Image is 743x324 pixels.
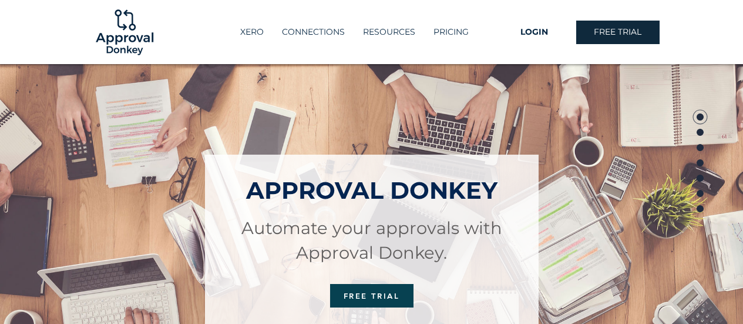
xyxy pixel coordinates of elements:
a: LOGIN [493,21,576,44]
span: APPROVAL DONKEY [246,176,497,205]
span: Automate your approvals with Approval Donkey. [241,218,502,263]
div: RESOURCES [354,22,424,42]
nav: Site [216,22,493,42]
span: FREE TRIAL [344,291,400,300]
a: FREE TRIAL [330,284,413,308]
p: CONNECTIONS [276,22,351,42]
a: PRICING [424,22,478,42]
a: CONNECTIONS [273,22,354,42]
img: Logo-01.png [93,1,156,64]
p: RESOURCES [357,22,421,42]
a: FREE TRIAL [576,21,660,44]
nav: Page [692,109,708,215]
a: XERO [231,22,273,42]
span: LOGIN [520,26,548,38]
p: PRICING [428,22,475,42]
span: FREE TRIAL [594,26,641,38]
p: XERO [234,22,270,42]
